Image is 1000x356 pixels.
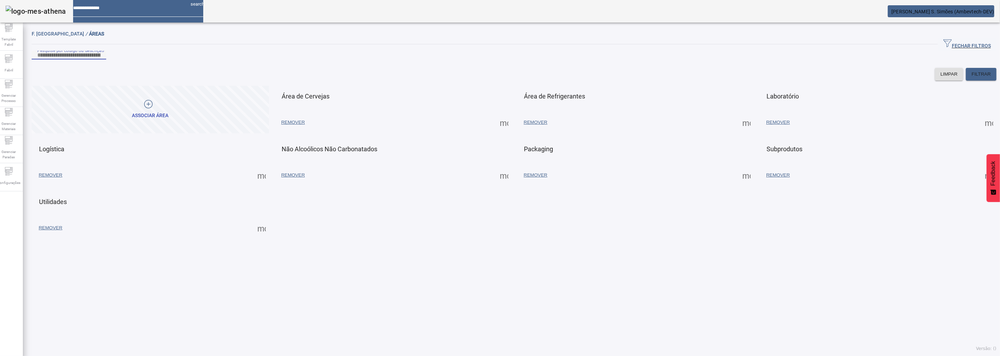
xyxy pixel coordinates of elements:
span: REMOVER [281,119,305,126]
span: FILTRAR [972,71,991,78]
span: Não Alcoólicos Não Carbonatados [282,145,377,153]
button: REMOVER [763,116,793,129]
span: REMOVER [766,119,790,126]
button: Mais [255,222,268,234]
span: Utilidades [39,198,67,205]
span: [PERSON_NAME] S. Simões (Ambevtech-DEV) [891,9,994,14]
button: Associar área [32,86,269,133]
span: LIMPAR [941,71,958,78]
span: Área de Cervejas [282,93,329,100]
span: Logística [39,145,64,153]
button: REMOVER [35,222,66,234]
span: REMOVER [39,172,62,179]
div: Associar área [132,112,168,119]
span: ÁREAS [89,31,104,37]
button: FILTRAR [966,68,996,81]
button: FECHAR FILTROS [938,38,996,51]
img: logo-mes-athena [6,6,66,17]
button: LIMPAR [935,68,963,81]
span: REMOVER [524,119,547,126]
button: REMOVER [278,116,308,129]
span: Versão: () [976,346,996,351]
button: Feedback - Mostrar pesquisa [987,154,1000,202]
button: REMOVER [520,116,551,129]
button: Mais [740,169,753,182]
button: Mais [983,169,995,182]
span: REMOVER [39,224,62,231]
button: Mais [498,116,511,129]
span: Packaging [524,145,553,153]
button: REMOVER [520,169,551,182]
button: Mais [983,116,995,129]
button: Mais [255,169,268,182]
span: Área de Refrigerantes [524,93,585,100]
button: Mais [498,169,511,182]
em: / [85,31,88,37]
button: REMOVER [35,169,66,182]
span: REMOVER [524,172,547,179]
span: Feedback [990,161,996,186]
mat-label: Pesquise por código ou descrição [37,48,104,53]
span: REMOVER [766,172,790,179]
span: Laboratório [767,93,799,100]
span: Subprodutos [767,145,802,153]
button: REMOVER [278,169,308,182]
span: F. [GEOGRAPHIC_DATA] [32,31,89,37]
button: REMOVER [763,169,793,182]
span: Fabril [2,65,15,75]
span: REMOVER [281,172,305,179]
span: FECHAR FILTROS [943,39,991,50]
button: Mais [740,116,753,129]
